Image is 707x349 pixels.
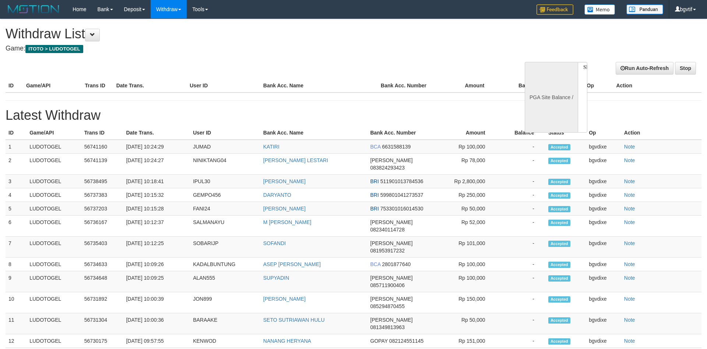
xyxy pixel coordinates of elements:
td: Rp 250,000 [439,188,496,202]
td: 56737383 [81,188,123,202]
a: Note [624,261,635,267]
td: 56736167 [81,216,123,237]
span: Accepted [548,338,570,345]
span: Accepted [548,206,570,212]
td: bgvdixe [586,188,621,202]
img: MOTION_logo.png [6,4,61,15]
td: LUDOTOGEL [27,188,81,202]
td: [DATE] 10:15:28 [123,202,190,216]
td: 2 [6,154,27,175]
span: 081953917232 [370,248,405,254]
td: bgvdixe [586,202,621,216]
a: DARYANTO [263,192,291,198]
td: 12 [6,334,27,348]
td: bgvdixe [586,175,621,188]
th: Date Trans. [113,79,187,93]
span: BCA [370,261,381,267]
td: Rp 100,000 [439,140,496,154]
span: Accepted [548,296,570,303]
span: 083824293423 [370,165,405,171]
a: Note [624,219,635,225]
a: [PERSON_NAME] [263,178,306,184]
td: bgvdixe [586,154,621,175]
h1: Latest Withdraw [6,108,701,123]
td: LUDOTOGEL [27,292,81,313]
span: BCA [370,144,381,150]
span: BRI [370,192,379,198]
td: Rp 100,000 [439,271,496,292]
span: Accepted [548,179,570,185]
td: Rp 50,000 [439,202,496,216]
td: [DATE] 10:00:36 [123,313,190,334]
td: 5 [6,202,27,216]
td: BARAAKE [190,313,260,334]
span: Accepted [548,317,570,324]
span: BRI [370,206,379,212]
td: 11 [6,313,27,334]
td: LUDOTOGEL [27,313,81,334]
span: [PERSON_NAME] [370,157,413,163]
td: FANI24 [190,202,260,216]
td: 56735403 [81,237,123,258]
td: bgvdixe [586,334,621,348]
a: Stop [675,62,696,74]
td: LUDOTOGEL [27,258,81,271]
td: 3 [6,175,27,188]
td: - [496,237,545,258]
a: Note [624,275,635,281]
span: 599801041273537 [380,192,423,198]
td: 56738495 [81,175,123,188]
span: 753301016014530 [380,206,423,212]
td: - [496,140,545,154]
td: [DATE] 10:09:25 [123,271,190,292]
a: Note [624,338,635,344]
span: ITOTO > LUDOTOGEL [25,45,83,53]
span: 6631588139 [382,144,411,150]
td: 56731304 [81,313,123,334]
td: LUDOTOGEL [27,140,81,154]
th: Date Trans. [123,126,190,140]
th: Game/API [23,79,82,93]
td: IPUL30 [190,175,260,188]
td: JUMAD [190,140,260,154]
h1: Withdraw List [6,27,464,41]
td: [DATE] 10:12:37 [123,216,190,237]
th: Action [613,79,701,93]
th: Trans ID [82,79,113,93]
th: ID [6,79,23,93]
a: SOFANDI [263,240,286,246]
th: Amount [439,126,496,140]
td: LUDOTOGEL [27,216,81,237]
div: PGA Site Balance / [525,62,578,133]
td: SOBARIJP [190,237,260,258]
a: [PERSON_NAME] [263,206,306,212]
span: Accepted [548,262,570,268]
a: [PERSON_NAME] LESTARI [263,157,328,163]
td: LUDOTOGEL [27,175,81,188]
td: LUDOTOGEL [27,202,81,216]
td: bgvdixe [586,292,621,313]
td: [DATE] 10:24:29 [123,140,190,154]
th: Amount [437,79,496,93]
span: Accepted [548,158,570,164]
th: Op [584,79,613,93]
td: - [496,334,545,348]
td: SALMANAYU [190,216,260,237]
a: M [PERSON_NAME] [263,219,312,225]
td: 1 [6,140,27,154]
th: Game/API [27,126,81,140]
a: NANANG HERYANA [263,338,311,344]
th: User ID [187,79,260,93]
td: LUDOTOGEL [27,334,81,348]
td: 56730175 [81,334,123,348]
th: Bank Acc. Number [367,126,439,140]
img: panduan.png [626,4,663,14]
a: SETO SUTRIAWAN HULU [263,317,325,323]
th: Bank Acc. Number [378,79,437,93]
td: - [496,154,545,175]
img: Feedback.jpg [537,4,573,15]
span: 082340114728 [370,227,405,233]
td: [DATE] 10:00:39 [123,292,190,313]
span: 081349813963 [370,324,405,330]
a: Note [624,317,635,323]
